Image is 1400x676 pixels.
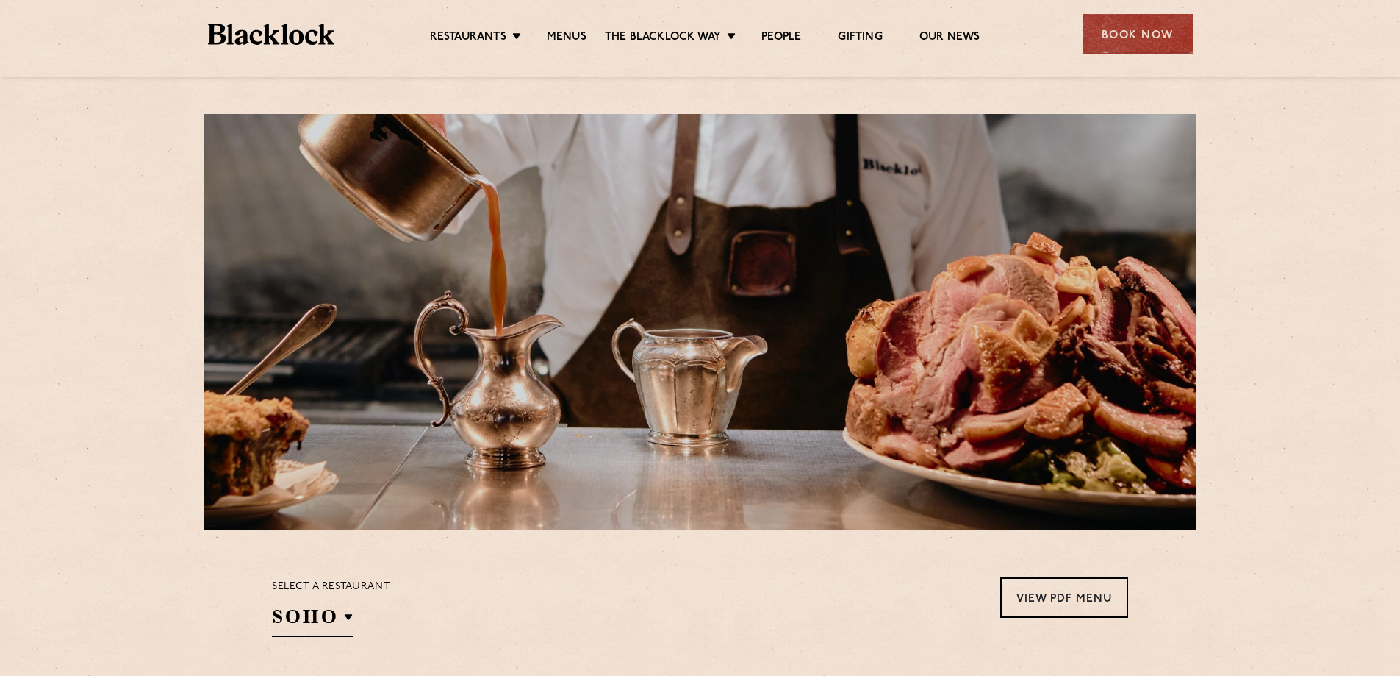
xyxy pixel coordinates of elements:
a: The Blacklock Way [605,30,721,46]
a: View PDF Menu [1000,577,1128,618]
a: Gifting [838,30,882,46]
a: Our News [919,30,980,46]
a: Menus [547,30,586,46]
h2: SOHO [272,604,353,637]
a: People [761,30,801,46]
img: BL_Textured_Logo-footer-cropped.svg [208,24,335,45]
p: Select a restaurant [272,577,390,597]
div: Book Now [1083,14,1193,54]
a: Restaurants [430,30,506,46]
